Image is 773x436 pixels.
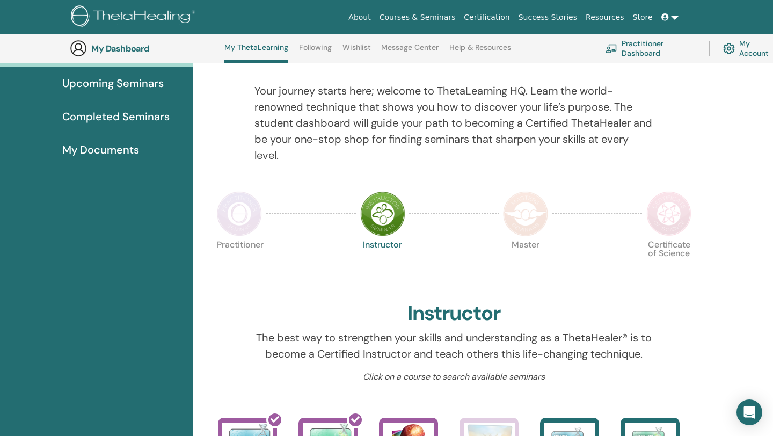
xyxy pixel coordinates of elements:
[381,43,439,60] a: Message Center
[503,241,548,286] p: Master
[254,330,654,362] p: The best way to strengthen your skills and understanding as a ThetaHealer® is to become a Certifi...
[254,370,654,383] p: Click on a course to search available seminars
[723,40,735,57] img: cog.svg
[360,241,405,286] p: Instructor
[360,191,405,236] img: Instructor
[646,241,691,286] p: Certificate of Science
[224,43,288,63] a: My ThetaLearning
[254,83,654,163] p: Your journey starts here; welcome to ThetaLearning HQ. Learn the world-renowned technique that sh...
[217,191,262,236] img: Practitioner
[503,191,548,236] img: Master
[344,8,375,27] a: About
[342,43,371,60] a: Wishlist
[62,142,139,158] span: My Documents
[91,43,199,54] h3: My Dashboard
[460,8,514,27] a: Certification
[71,5,199,30] img: logo.png
[736,399,762,425] div: Open Intercom Messenger
[629,8,657,27] a: Store
[581,8,629,27] a: Resources
[299,43,332,60] a: Following
[514,8,581,27] a: Success Stories
[217,241,262,286] p: Practitioner
[449,43,511,60] a: Help & Resources
[375,8,460,27] a: Courses & Seminars
[62,75,164,91] span: Upcoming Seminars
[70,40,87,57] img: generic-user-icon.jpg
[392,46,515,66] h3: Hello, Emese Éva
[606,37,696,60] a: Practitioner Dashboard
[407,301,501,326] h2: Instructor
[646,191,691,236] img: Certificate of Science
[606,44,617,53] img: chalkboard-teacher.svg
[62,108,170,125] span: Completed Seminars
